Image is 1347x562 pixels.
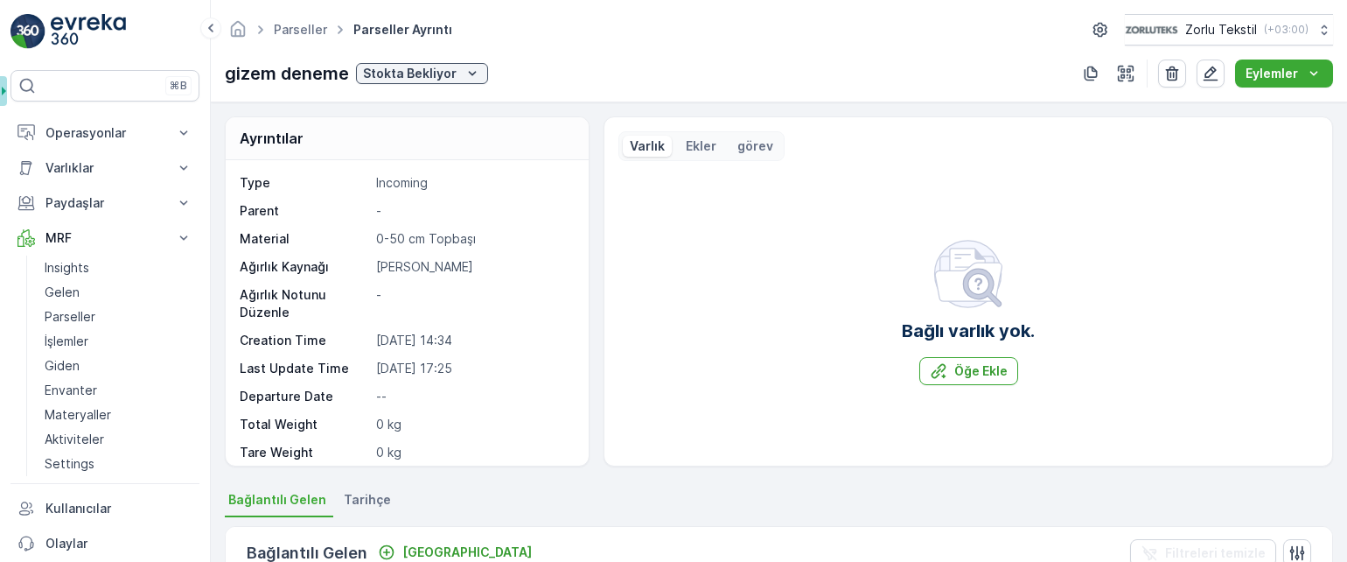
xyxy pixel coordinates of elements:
[45,229,164,247] p: MRF
[376,388,570,405] p: --
[45,308,95,326] p: Parseller
[38,452,199,476] a: Settings
[1165,544,1266,562] p: Filtreleri temizle
[919,357,1018,385] button: Öğe Ekle
[240,332,369,349] p: Creation Time
[1246,65,1298,82] p: Eylemler
[376,202,570,220] p: -
[1185,21,1257,39] p: Zorlu Tekstil
[376,444,570,461] p: 0 kg
[45,357,80,375] p: Giden
[10,116,199,151] button: Operasyonlar
[363,65,457,82] p: Stokta Bekliyor
[954,362,1008,380] p: Öğe Ekle
[240,388,369,405] p: Departure Date
[240,230,369,248] p: Material
[240,286,369,321] p: Ağırlık Notunu Düzenle
[45,535,192,552] p: Olaylar
[376,174,570,192] p: Incoming
[240,360,369,377] p: Last Update Time
[240,202,369,220] p: Parent
[38,305,199,329] a: Parseller
[344,491,391,509] span: Tarihçe
[45,259,89,277] p: Insights
[38,354,199,378] a: Giden
[38,329,199,354] a: İşlemler
[45,159,164,177] p: Varlıklar
[402,544,532,561] p: [GEOGRAPHIC_DATA]
[274,22,327,37] a: Parseller
[376,332,570,349] p: [DATE] 14:34
[240,128,304,149] p: Ayrıntılar
[902,318,1035,344] h2: Bağlı varlık yok.
[228,26,248,41] a: Ana Sayfa
[240,416,369,433] p: Total Weight
[376,360,570,377] p: [DATE] 17:25
[38,378,199,403] a: Envanter
[376,416,570,433] p: 0 kg
[356,63,488,84] button: Stokta Bekliyor
[240,444,369,461] p: Tare Weight
[45,194,164,212] p: Paydaşlar
[45,406,111,424] p: Materyaller
[933,239,1003,309] img: svg%3e
[240,258,369,276] p: Ağırlık Kaynağı
[686,137,716,155] p: Ekler
[38,280,199,305] a: Gelen
[10,151,199,186] button: Varlıklar
[45,124,164,142] p: Operasyonlar
[350,21,456,39] span: Parseller ayrıntı
[10,14,45,49] img: logo
[51,14,126,49] img: logo_light-DOdMpM7g.png
[376,258,570,276] p: [PERSON_NAME]
[376,230,570,248] p: 0-50 cm Topbaşı
[630,137,665,155] p: Varlık
[1235,60,1333,88] button: Eylemler
[228,491,326,509] span: Bağlantılı Gelen
[1264,23,1309,37] p: ( +03:00 )
[45,382,97,399] p: Envanter
[38,256,199,280] a: Insights
[170,79,187,93] p: ⌘B
[45,333,88,350] p: İşlemler
[45,500,192,517] p: Kullanıcılar
[45,284,80,301] p: Gelen
[1125,14,1333,46] button: Zorlu Tekstil(+03:00)
[10,186,199,221] button: Paydaşlar
[376,286,570,321] p: -
[10,491,199,526] a: Kullanıcılar
[10,526,199,561] a: Olaylar
[225,60,349,87] p: gizem deneme
[737,137,773,155] p: görev
[10,221,199,256] button: MRF
[38,427,199,452] a: Aktiviteler
[240,174,369,192] p: Type
[45,455,94,473] p: Settings
[45,431,104,448] p: Aktiviteler
[1125,20,1178,39] img: 6-1-9-3_wQBzyll.png
[38,403,199,427] a: Materyaller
